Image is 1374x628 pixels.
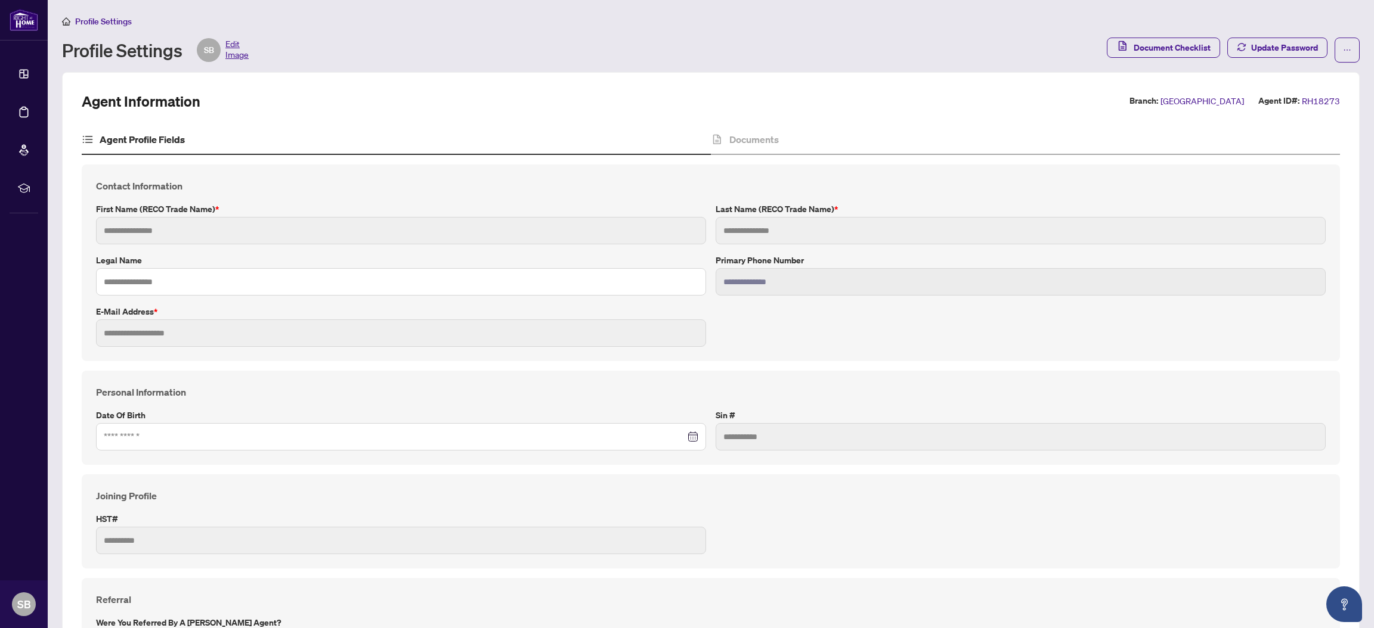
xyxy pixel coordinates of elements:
label: Agent ID#: [1258,94,1299,108]
h4: Personal Information [96,385,1326,399]
span: Update Password [1251,38,1318,57]
span: Document Checklist [1134,38,1211,57]
label: HST# [96,512,706,526]
label: Primary Phone Number [716,254,1326,267]
h2: Agent Information [82,92,200,111]
h4: Agent Profile Fields [100,132,185,147]
h4: Joining Profile [96,489,1326,503]
button: Document Checklist [1107,38,1220,58]
label: Branch: [1129,94,1158,108]
label: Sin # [716,409,1326,422]
label: E-mail Address [96,305,706,318]
span: SB [204,43,214,57]
h4: Documents [729,132,779,147]
span: Profile Settings [75,16,132,27]
span: [GEOGRAPHIC_DATA] [1161,94,1244,108]
span: ellipsis [1343,46,1351,54]
span: SB [17,596,31,613]
h4: Contact Information [96,179,1326,193]
span: home [62,17,70,26]
label: Last Name (RECO Trade Name) [716,203,1326,216]
img: logo [10,9,38,31]
div: Profile Settings [62,38,249,62]
label: Legal Name [96,254,706,267]
span: RH18273 [1302,94,1340,108]
h4: Referral [96,592,1326,607]
label: First Name (RECO Trade Name) [96,203,706,216]
button: Open asap [1326,586,1362,622]
button: Update Password [1227,38,1327,58]
span: Edit Image [225,38,249,62]
label: Date of Birth [96,409,706,422]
